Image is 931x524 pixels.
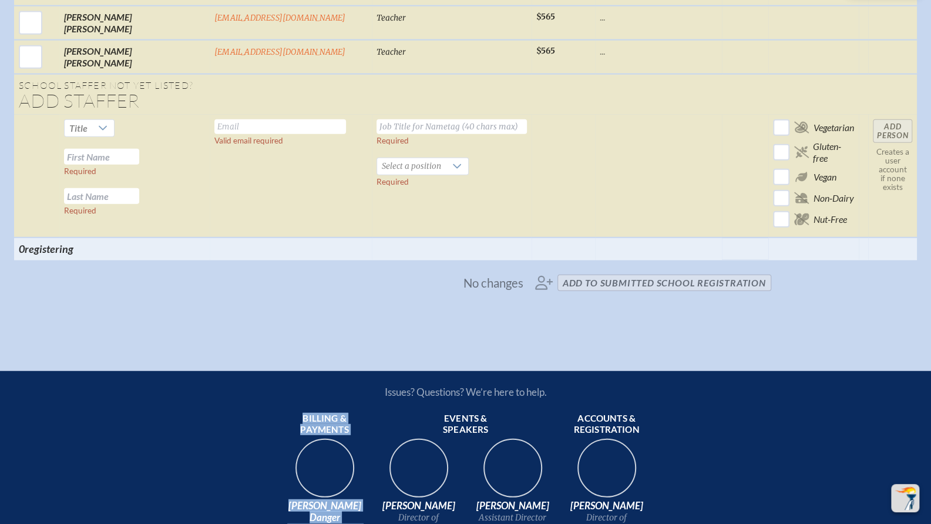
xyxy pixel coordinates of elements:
span: Teacher [377,47,406,57]
p: ... [600,11,717,23]
img: To the top [893,486,917,510]
img: b1ee34a6-5a78-4519-85b2-7190c4823173 [569,435,644,510]
span: registering [25,242,73,255]
span: Billing & payments [283,413,367,436]
label: Required [64,166,96,176]
span: $565 [536,46,555,56]
span: [PERSON_NAME] [470,500,555,512]
input: Job Title for Nametag (40 chars max) [377,119,527,134]
label: Required [377,136,409,145]
span: Events & speakers [424,413,508,436]
span: Title [69,122,88,133]
label: Required [64,206,96,215]
p: Issues? Questions? We’re here to help. [259,386,673,398]
span: Vegetarian [814,122,854,133]
p: Creates a user account if none exists [873,148,912,192]
img: 94e3d245-ca72-49ea-9844-ae84f6d33c0f [381,435,456,510]
th: 0 [14,238,210,260]
img: 9c64f3fb-7776-47f4-83d7-46a341952595 [287,435,362,510]
span: Accounts & registration [564,413,649,436]
input: Email [214,119,346,134]
label: Required [377,177,409,186]
input: First Name [64,149,139,165]
span: $565 [536,12,555,22]
label: Valid email required [214,136,283,145]
p: ... [600,45,717,57]
span: [PERSON_NAME] [564,500,649,512]
img: 545ba9c4-c691-43d5-86fb-b0a622cbeb82 [475,435,550,510]
input: Last Name [64,188,139,204]
span: Vegan [814,171,836,183]
span: [PERSON_NAME] [377,500,461,512]
span: No changes [463,276,523,289]
td: [PERSON_NAME] [PERSON_NAME] [59,40,210,74]
a: [EMAIL_ADDRESS][DOMAIN_NAME] [214,47,346,57]
a: [EMAIL_ADDRESS][DOMAIN_NAME] [214,13,346,23]
span: Non-Dairy [814,192,854,204]
span: Select a position [377,158,446,175]
span: Gluten-free [813,141,855,164]
span: Title [65,120,92,136]
td: [PERSON_NAME] [PERSON_NAME] [59,6,210,40]
button: Scroll Top [891,484,919,512]
span: [PERSON_NAME] Danger [283,500,367,523]
span: Nut-Free [814,213,847,225]
span: Teacher [377,13,406,23]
